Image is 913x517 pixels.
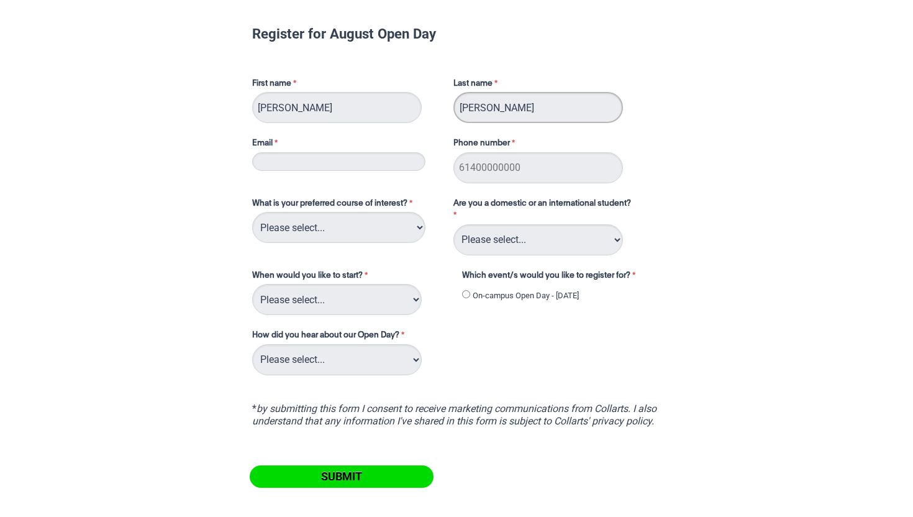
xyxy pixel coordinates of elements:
[252,92,422,123] input: First name
[453,78,501,93] label: Last name
[453,199,631,208] span: Are you a domestic or an international student?
[473,290,579,302] label: On-campus Open Day - [DATE]
[252,152,425,171] input: Email
[462,270,651,285] label: Which event/s would you like to register for?
[453,152,623,183] input: Phone number
[252,403,656,427] i: by submitting this form I consent to receive marketing communications from Collarts. I also under...
[252,329,407,344] label: How did you hear about our Open Day?
[252,137,441,152] label: Email
[252,344,422,375] select: How did you hear about our Open Day?
[252,198,441,213] label: What is your preferred course of interest?
[453,137,518,152] label: Phone number
[252,78,441,93] label: First name
[252,27,661,40] h1: Register for August Open Day
[252,284,422,315] select: When would you like to start?
[250,465,434,488] input: Submit
[252,212,425,243] select: What is your preferred course of interest?
[252,270,450,285] label: When would you like to start?
[453,92,623,123] input: Last name
[453,224,623,255] select: Are you a domestic or an international student?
